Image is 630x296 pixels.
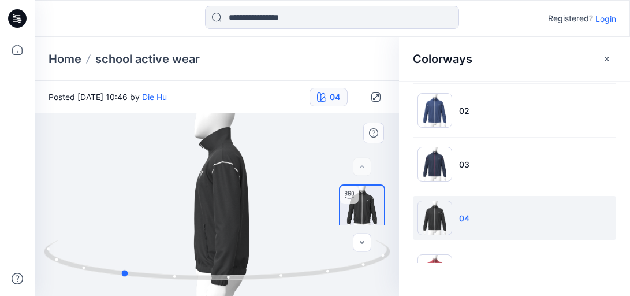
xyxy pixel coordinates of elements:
[95,51,200,67] p: school active wear
[595,13,616,25] p: Login
[49,91,167,103] span: Posted [DATE] 10:46 by
[413,52,472,66] h2: Colorways
[459,158,469,171] p: 03
[459,105,469,117] p: 02
[417,254,452,289] img: 05
[142,92,167,102] a: Die Hu
[459,212,469,224] p: 04
[417,147,452,182] img: 03
[49,51,81,67] a: Home
[417,93,452,128] img: 02
[310,88,348,106] button: 04
[340,186,384,230] img: Faceless-M-Turntable
[548,12,593,25] p: Registered?
[330,91,340,103] div: 04
[417,201,452,235] img: 04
